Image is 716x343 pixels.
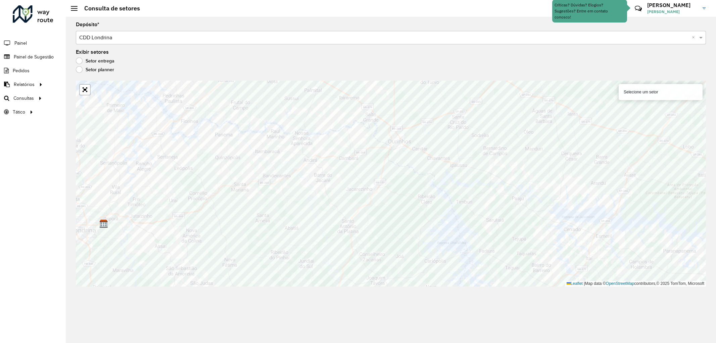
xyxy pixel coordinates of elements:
[647,9,698,15] span: [PERSON_NAME]
[619,84,703,100] div: Selecione um setor
[631,1,646,16] a: Contato Rápido
[606,281,634,286] a: OpenStreetMap
[78,5,140,12] h2: Consulta de setores
[76,48,109,56] label: Exibir setores
[13,109,25,116] span: Tático
[14,53,54,60] span: Painel de Sugestão
[80,85,90,95] a: Abrir mapa em tela cheia
[14,81,35,88] span: Relatórios
[565,281,706,287] div: Map data © contributors,© 2025 TomTom, Microsoft
[567,281,583,286] a: Leaflet
[14,40,27,47] span: Painel
[13,67,30,74] span: Pedidos
[76,57,114,64] label: Setor entrega
[647,2,698,8] h3: [PERSON_NAME]
[76,66,114,73] label: Setor planner
[692,34,698,42] span: Clear all
[76,20,99,29] label: Depósito
[13,95,34,102] span: Consultas
[584,281,585,286] span: |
